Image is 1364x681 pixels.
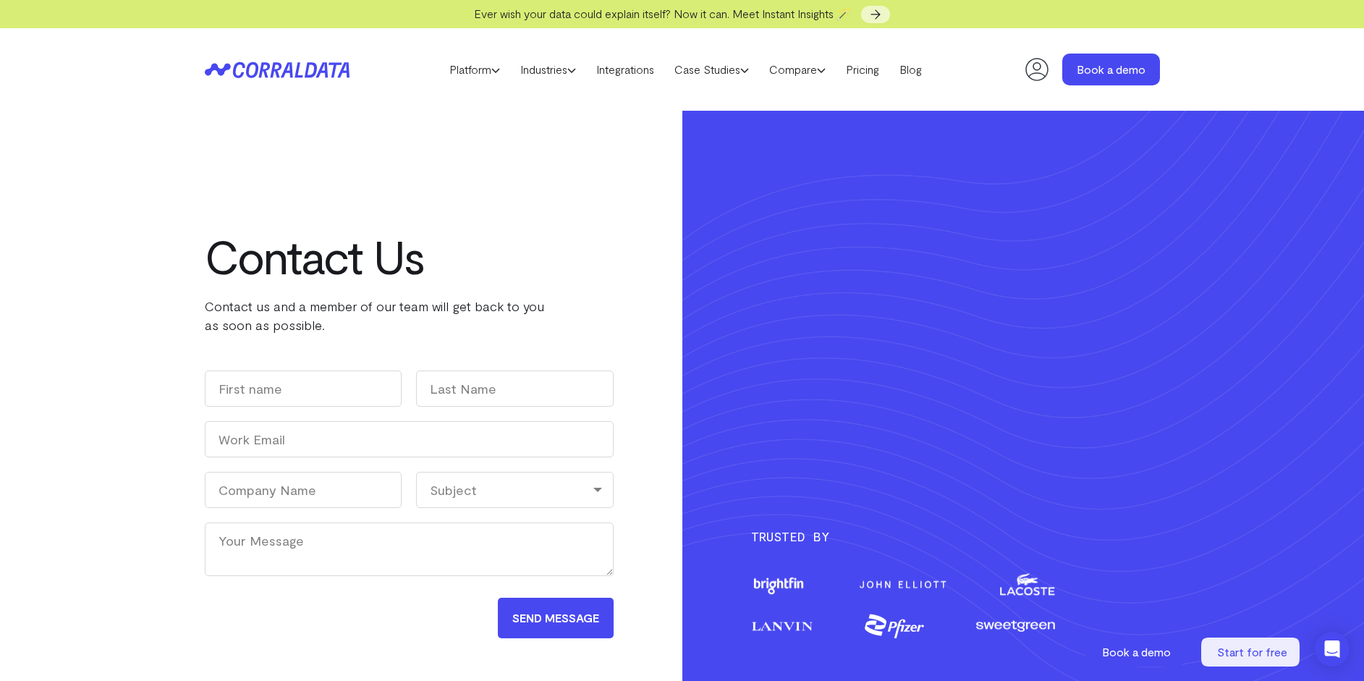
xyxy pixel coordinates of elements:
[1062,54,1160,85] a: Book a demo
[498,598,614,638] input: Send Message
[205,472,402,508] input: Company Name
[205,230,581,282] h1: Contact Us
[664,59,759,80] a: Case Studies
[751,526,1160,546] h3: Trusted By
[586,59,664,80] a: Integrations
[836,59,889,80] a: Pricing
[1102,645,1171,659] span: Book a demo
[416,472,614,508] div: Subject
[205,421,614,457] input: Work Email
[1085,638,1187,667] a: Book a demo
[1217,645,1287,659] span: Start for free
[889,59,932,80] a: Blog
[1201,638,1302,667] a: Start for free
[474,7,851,20] span: Ever wish your data could explain itself? Now it can. Meet Instant Insights 🪄
[759,59,836,80] a: Compare
[416,371,614,407] input: Last Name
[1315,632,1350,667] div: Open Intercom Messenger
[205,297,581,334] p: Contact us and a member of our team will get back to you as soon as possible.
[205,371,402,407] input: First name
[439,59,510,80] a: Platform
[510,59,586,80] a: Industries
